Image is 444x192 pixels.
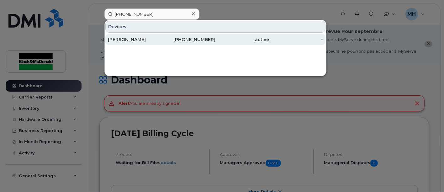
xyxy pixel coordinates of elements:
[162,36,216,43] div: [PHONE_NUMBER]
[215,36,269,43] div: active
[105,21,325,33] div: Devices
[105,34,325,45] a: [PERSON_NAME][PHONE_NUMBER]active-
[269,36,323,43] div: -
[108,36,162,43] div: [PERSON_NAME]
